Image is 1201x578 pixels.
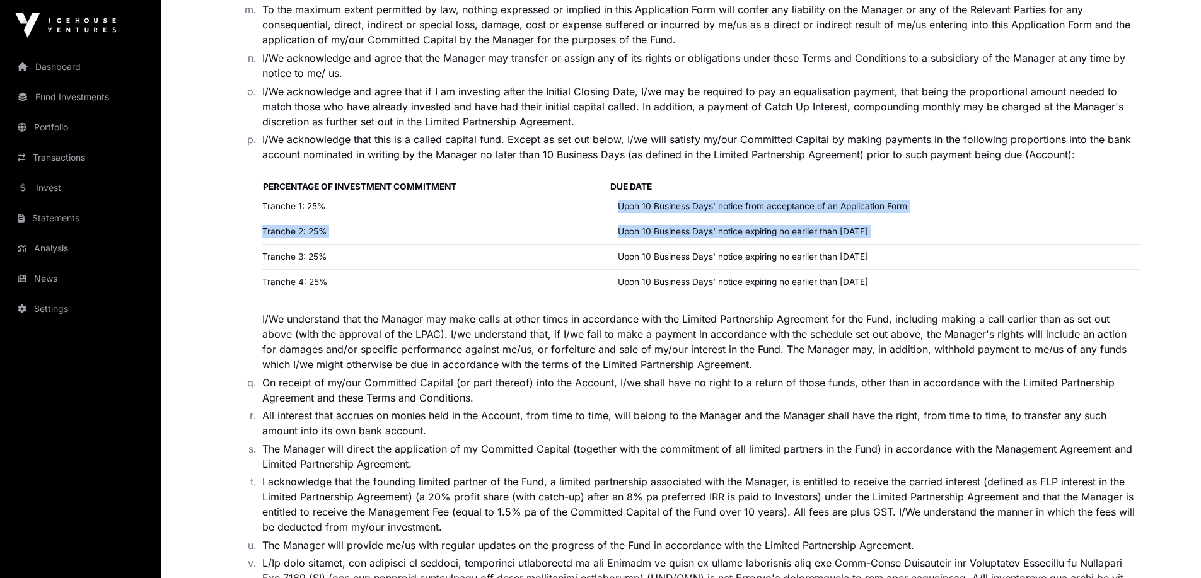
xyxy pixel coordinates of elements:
[15,13,116,38] img: Icehouse Ventures Logo
[262,244,609,269] td: Tranche 3: 25%
[10,204,151,232] a: Statements
[10,113,151,141] a: Portfolio
[10,144,151,171] a: Transactions
[262,269,609,294] td: Tranche 4: 25%
[610,194,1140,219] td: Upon 10 Business Days' notice from acceptance of an Application Form
[10,174,151,202] a: Invest
[258,375,1140,405] li: On receipt of my/our Committed Capital (or part thereof) into the Account, I/we shall have no rig...
[262,219,609,244] td: Tranche 2: 25%
[258,474,1140,535] li: I acknowledge that the founding limited partner of the Fund, a limited partnership associated wit...
[10,83,151,111] a: Fund Investments
[1138,517,1201,578] iframe: Chat Widget
[258,441,1140,471] li: The Manager will direct the application of my Committed Capital (together with the commitment of ...
[258,50,1140,81] li: I/We acknowledge and agree that the Manager may transfer or assign any of its rights or obligatio...
[258,408,1140,438] li: All interest that accrues on monies held in the Account, from time to time, will belong to the Ma...
[10,53,151,81] a: Dashboard
[610,180,1140,194] th: DUE DATE
[262,194,609,219] td: Tranche 1: 25%
[10,265,151,292] a: News
[610,269,1140,294] td: Upon 10 Business Days' notice expiring no earlier than [DATE]
[10,234,151,262] a: Analysis
[610,219,1140,244] td: Upon 10 Business Days' notice expiring no earlier than [DATE]
[258,538,1140,553] li: The Manager will provide me/us with regular updates on the progress of the Fund in accordance wit...
[258,84,1140,129] li: I/We acknowledge and agree that if I am investing after the Initial Closing Date, I/we may be req...
[610,244,1140,269] td: Upon 10 Business Days' notice expiring no earlier than [DATE]
[258,132,1140,372] li: I/We acknowledge that this is a called capital fund. Except as set out below, I/we will satisfy m...
[258,2,1140,47] li: To the maximum extent permitted by law, nothing expressed or implied in this Application Form wil...
[262,180,609,194] th: PERCENTAGE OF INVESTMENT COMMITMENT
[10,295,151,323] a: Settings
